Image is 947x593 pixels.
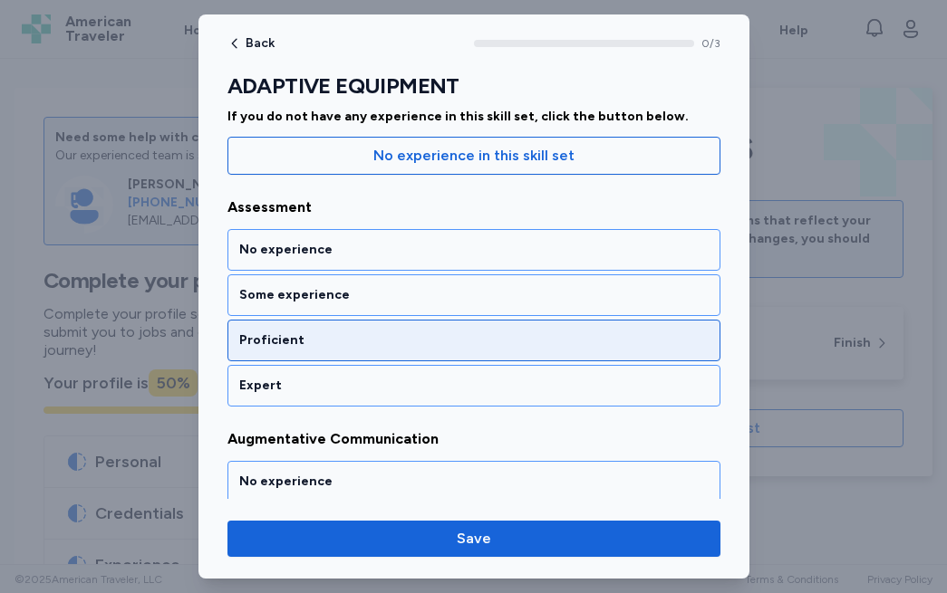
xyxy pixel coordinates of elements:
[227,428,720,450] span: Augmentative Communication
[239,241,709,259] div: No experience
[246,37,275,50] span: Back
[239,331,709,349] div: Proficient
[239,473,709,491] div: No experience
[239,377,709,395] div: Expert
[227,36,275,51] button: Back
[701,36,720,51] span: 0 / 3
[373,145,575,167] span: No experience in this skill set
[227,521,720,557] button: Save
[227,108,720,126] div: If you do not have any experience in this skill set, click the button below.
[227,137,720,175] button: No experience in this skill set
[227,196,720,218] span: Assessment
[239,286,709,304] div: Some experience
[227,72,720,100] h1: ADAPTIVE EQUIPMENT
[457,528,491,550] span: Save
